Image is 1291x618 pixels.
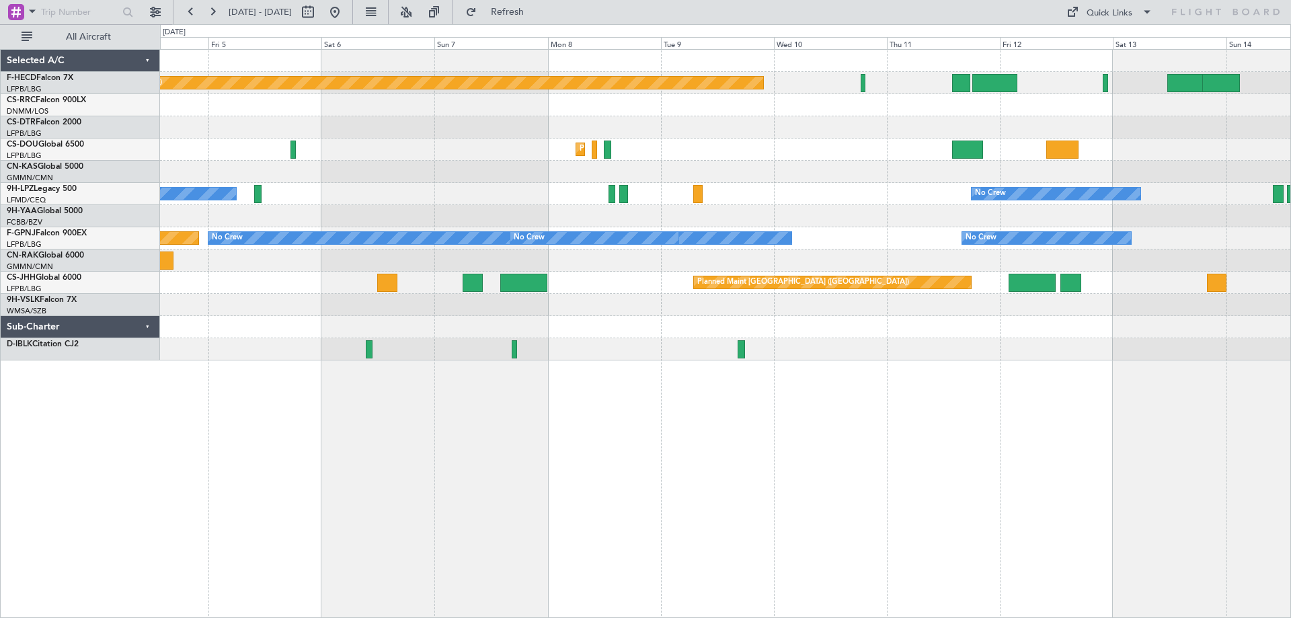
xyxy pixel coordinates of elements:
a: LFMD/CEQ [7,195,46,205]
span: F-GPNJ [7,229,36,237]
div: No Crew [514,228,545,248]
a: CS-RRCFalcon 900LX [7,96,86,104]
a: LFPB/LBG [7,151,42,161]
a: DNMM/LOS [7,106,48,116]
span: D-IBLK [7,340,32,348]
span: CS-JHH [7,274,36,282]
button: Quick Links [1060,1,1159,23]
div: Tue 9 [661,37,774,49]
button: All Aircraft [15,26,146,48]
div: Quick Links [1087,7,1132,20]
div: No Crew [212,228,243,248]
input: Trip Number [41,2,118,22]
a: CS-DOUGlobal 6500 [7,141,84,149]
a: F-HECDFalcon 7X [7,74,73,82]
span: F-HECD [7,74,36,82]
div: Wed 10 [774,37,887,49]
div: [DATE] [163,27,186,38]
span: CS-DTR [7,118,36,126]
button: Refresh [459,1,540,23]
a: GMMN/CMN [7,173,53,183]
a: LFPB/LBG [7,84,42,94]
div: Sun 7 [434,37,547,49]
div: No Crew [966,228,996,248]
span: 9H-LPZ [7,185,34,193]
a: LFPB/LBG [7,128,42,139]
div: No Crew [975,184,1006,204]
span: CS-RRC [7,96,36,104]
a: LFPB/LBG [7,284,42,294]
div: Fri 5 [208,37,321,49]
a: CS-JHHGlobal 6000 [7,274,81,282]
a: WMSA/SZB [7,306,46,316]
div: Sat 13 [1113,37,1226,49]
a: F-GPNJFalcon 900EX [7,229,87,237]
span: CN-KAS [7,163,38,171]
a: 9H-VSLKFalcon 7X [7,296,77,304]
span: [DATE] - [DATE] [229,6,292,18]
a: GMMN/CMN [7,262,53,272]
span: Refresh [479,7,536,17]
span: CN-RAK [7,252,38,260]
a: LFPB/LBG [7,239,42,249]
a: CN-RAKGlobal 6000 [7,252,84,260]
div: Sat 6 [321,37,434,49]
a: D-IBLKCitation CJ2 [7,340,79,348]
div: Mon 8 [548,37,661,49]
a: 9H-LPZLegacy 500 [7,185,77,193]
span: 9H-YAA [7,207,37,215]
span: 9H-VSLK [7,296,40,304]
div: Thu 11 [887,37,1000,49]
div: Fri 12 [1000,37,1113,49]
span: All Aircraft [35,32,142,42]
a: 9H-YAAGlobal 5000 [7,207,83,215]
div: Planned Maint [GEOGRAPHIC_DATA] ([GEOGRAPHIC_DATA]) [697,272,909,293]
a: CN-KASGlobal 5000 [7,163,83,171]
div: Planned Maint [GEOGRAPHIC_DATA] ([GEOGRAPHIC_DATA]) [580,139,791,159]
a: FCBB/BZV [7,217,42,227]
a: CS-DTRFalcon 2000 [7,118,81,126]
span: CS-DOU [7,141,38,149]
